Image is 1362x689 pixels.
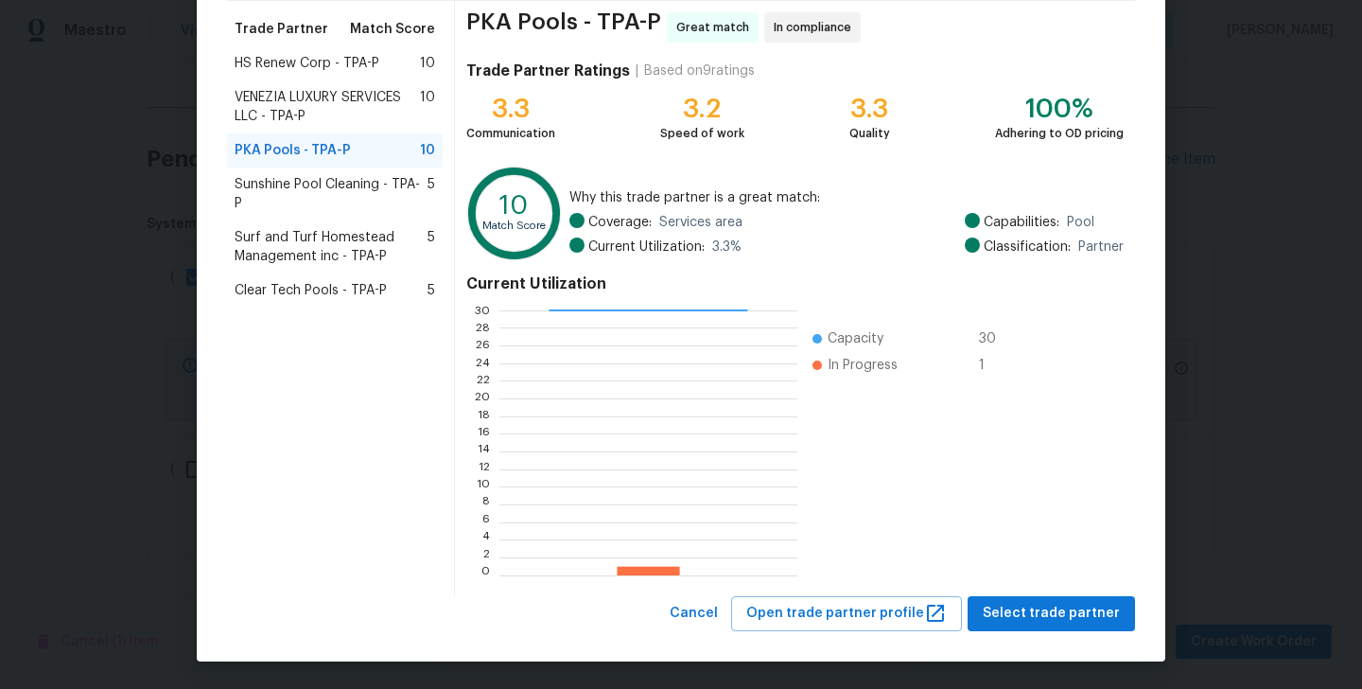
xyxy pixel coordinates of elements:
[569,188,1124,207] span: Why this trade partner is a great match:
[1078,238,1124,256] span: Partner
[466,124,555,143] div: Communication
[482,517,490,528] text: 6
[475,305,490,316] text: 30
[475,393,490,404] text: 20
[428,175,435,213] span: 5
[983,602,1120,626] span: Select trade partner
[979,329,1009,348] span: 30
[428,228,435,266] span: 5
[676,18,757,37] span: Great match
[466,62,630,80] h4: Trade Partner Ratings
[477,375,490,386] text: 22
[660,124,744,143] div: Speed of work
[482,499,490,510] text: 8
[588,238,705,256] span: Current Utilization:
[235,88,420,126] span: VENEZIA LUXURY SERVICES LLC - TPA-P
[630,62,644,80] div: |
[478,411,490,422] text: 18
[420,54,435,73] span: 10
[849,124,890,143] div: Quality
[828,329,883,348] span: Capacity
[476,340,490,351] text: 26
[499,192,529,219] text: 10
[660,99,744,118] div: 3.2
[235,175,428,213] span: Sunshine Pool Cleaning - TPA-P
[979,356,1009,375] span: 1
[466,12,661,43] span: PKA Pools - TPA-P
[995,124,1124,143] div: Adhering to OD pricing
[644,62,755,80] div: Based on 9 ratings
[670,602,718,626] span: Cancel
[662,596,725,631] button: Cancel
[478,446,490,457] text: 14
[476,358,490,369] text: 24
[481,570,490,581] text: 0
[235,281,387,300] span: Clear Tech Pools - TPA-P
[849,99,890,118] div: 3.3
[995,99,1124,118] div: 100%
[235,228,428,266] span: Surf and Turf Homestead Management inc - TPA-P
[588,213,652,232] span: Coverage:
[420,141,435,160] span: 10
[466,99,555,118] div: 3.3
[659,213,742,232] span: Services area
[478,428,490,439] text: 16
[482,534,490,545] text: 4
[476,322,490,333] text: 28
[350,20,435,39] span: Match Score
[482,221,546,231] text: Match Score
[477,481,490,492] text: 10
[746,602,947,626] span: Open trade partner profile
[483,552,490,563] text: 2
[731,596,962,631] button: Open trade partner profile
[428,281,435,300] span: 5
[1067,213,1094,232] span: Pool
[420,88,435,126] span: 10
[984,213,1059,232] span: Capabilities:
[968,596,1135,631] button: Select trade partner
[828,356,898,375] span: In Progress
[235,20,328,39] span: Trade Partner
[774,18,859,37] span: In compliance
[235,141,351,160] span: PKA Pools - TPA-P
[479,464,490,475] text: 12
[984,238,1071,256] span: Classification:
[466,274,1124,293] h4: Current Utilization
[235,54,379,73] span: HS Renew Corp - TPA-P
[712,238,742,256] span: 3.3 %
